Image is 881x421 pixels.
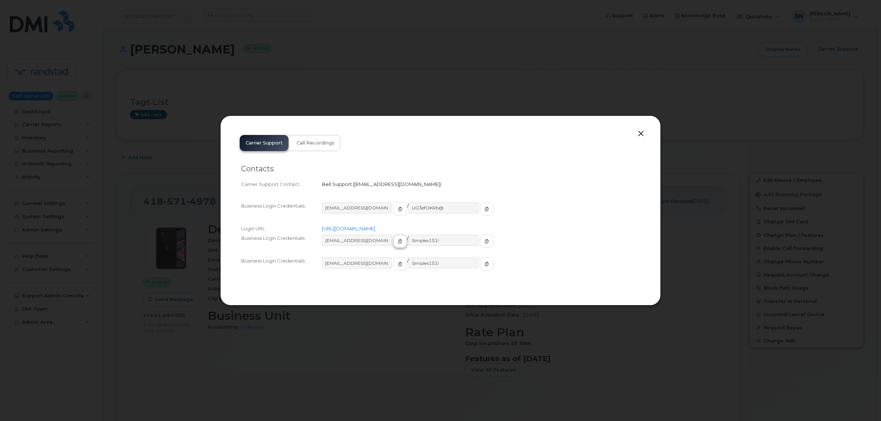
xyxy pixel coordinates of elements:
span: Call Recordings [297,140,334,146]
button: copy to clipboard [480,202,494,216]
button: copy to clipboard [480,257,494,271]
div: Business Login Credentials [241,257,322,277]
button: copy to clipboard [393,235,407,248]
div: / [322,257,640,277]
h2: Contacts [241,164,640,173]
span: [EMAIL_ADDRESS][DOMAIN_NAME] [354,181,440,187]
span: Bell Support [322,181,352,187]
button: copy to clipboard [393,202,407,216]
a: [URL][DOMAIN_NAME] [322,226,375,231]
button: copy to clipboard [480,235,494,248]
div: Login URL [241,225,322,232]
div: Business Login Credentials [241,235,322,255]
button: copy to clipboard [393,257,407,271]
div: / [322,202,640,222]
div: / [322,235,640,255]
div: Carrier Support Contact [241,181,322,188]
div: Business Login Credentials [241,202,322,222]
